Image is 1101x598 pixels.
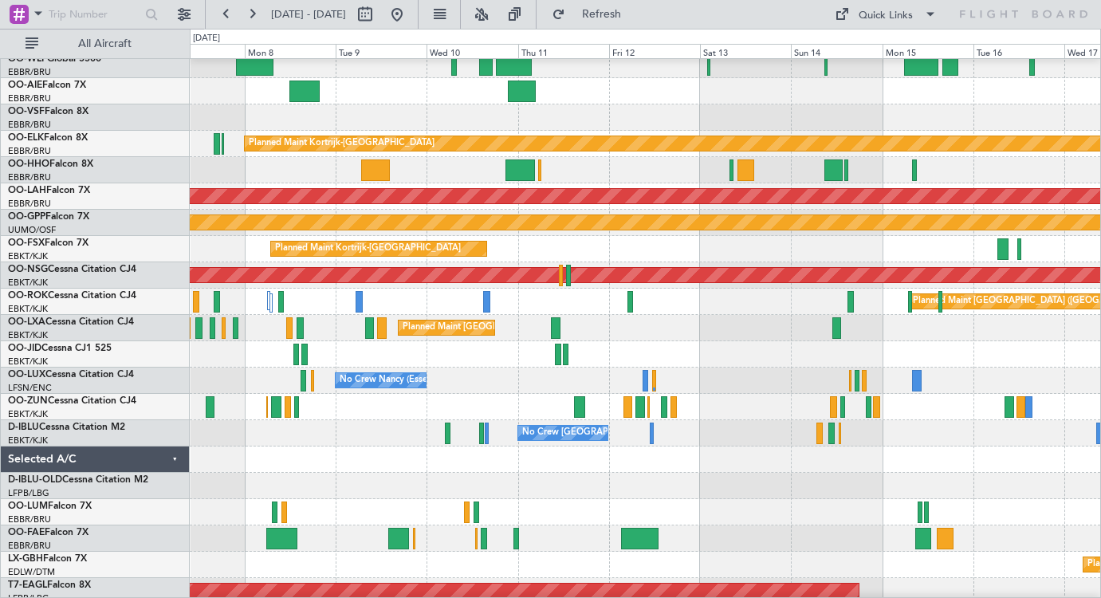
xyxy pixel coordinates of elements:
span: OO-LUX [8,370,45,380]
a: EDLW/DTM [8,566,55,578]
a: EBKT/KJK [8,356,48,368]
div: No Crew [GEOGRAPHIC_DATA] ([GEOGRAPHIC_DATA] National) [522,421,789,445]
div: Mon 15 [883,44,973,58]
div: Wed 10 [427,44,517,58]
button: Refresh [545,2,640,27]
span: LX-GBH [8,554,43,564]
a: LFPB/LBG [8,487,49,499]
button: All Aircraft [18,31,173,57]
span: OO-GPP [8,212,45,222]
span: T7-EAGL [8,580,47,590]
a: EBBR/BRU [8,145,51,157]
a: EBBR/BRU [8,119,51,131]
div: Mon 8 [245,44,336,58]
span: OO-AIE [8,81,42,90]
a: LFSN/ENC [8,382,52,394]
span: OO-VSF [8,107,45,116]
span: OO-FAE [8,528,45,537]
a: OO-LAHFalcon 7X [8,186,90,195]
a: OO-ROKCessna Citation CJ4 [8,291,136,301]
a: OO-GPPFalcon 7X [8,212,89,222]
span: Refresh [568,9,635,20]
a: LX-GBHFalcon 7X [8,554,87,564]
div: [DATE] [193,32,220,45]
a: OO-ELKFalcon 8X [8,133,88,143]
span: OO-FSX [8,238,45,248]
a: OO-ZUNCessna Citation CJ4 [8,396,136,406]
span: OO-HHO [8,159,49,169]
a: UUMO/OSF [8,224,56,236]
span: OO-ZUN [8,396,48,406]
span: OO-WLP [8,54,47,64]
span: D-IBLU [8,423,39,432]
a: OO-JIDCessna CJ1 525 [8,344,112,353]
span: OO-NSG [8,265,48,274]
a: D-IBLU-OLDCessna Citation M2 [8,475,148,485]
a: EBBR/BRU [8,198,51,210]
a: OO-WLPGlobal 5500 [8,54,101,64]
a: EBKT/KJK [8,303,48,315]
div: Tue 9 [336,44,427,58]
a: EBBR/BRU [8,171,51,183]
a: EBBR/BRU [8,66,51,78]
a: OO-FSXFalcon 7X [8,238,88,248]
a: OO-AIEFalcon 7X [8,81,86,90]
a: EBKT/KJK [8,329,48,341]
a: EBBR/BRU [8,540,51,552]
button: Quick Links [827,2,945,27]
a: OO-LUMFalcon 7X [8,502,92,511]
span: OO-LAH [8,186,46,195]
div: Thu 11 [518,44,609,58]
a: OO-LXACessna Citation CJ4 [8,317,134,327]
div: Planned Maint Kortrijk-[GEOGRAPHIC_DATA] [249,132,435,155]
span: D-IBLU-OLD [8,475,62,485]
div: Quick Links [859,8,913,24]
div: Sun 14 [791,44,882,58]
a: EBKT/KJK [8,277,48,289]
span: OO-JID [8,344,41,353]
input: Trip Number [49,2,140,26]
a: EBBR/BRU [8,513,51,525]
div: Tue 16 [973,44,1064,58]
a: D-IBLUCessna Citation M2 [8,423,125,432]
span: All Aircraft [41,38,168,49]
a: OO-HHOFalcon 8X [8,159,93,169]
div: Planned Maint Kortrijk-[GEOGRAPHIC_DATA] [275,237,461,261]
a: EBKT/KJK [8,408,48,420]
div: Sun 7 [154,44,245,58]
a: OO-NSGCessna Citation CJ4 [8,265,136,274]
a: EBKT/KJK [8,435,48,447]
div: No Crew Nancy (Essey) [340,368,435,392]
a: OO-LUXCessna Citation CJ4 [8,370,134,380]
div: Fri 12 [609,44,700,58]
span: [DATE] - [DATE] [271,7,346,22]
span: OO-LXA [8,317,45,327]
a: EBBR/BRU [8,92,51,104]
a: OO-FAEFalcon 7X [8,528,88,537]
a: EBKT/KJK [8,250,48,262]
span: OO-ELK [8,133,44,143]
div: Sat 13 [700,44,791,58]
div: Planned Maint [GEOGRAPHIC_DATA] ([GEOGRAPHIC_DATA] National) [403,316,691,340]
span: OO-LUM [8,502,48,511]
a: OO-VSFFalcon 8X [8,107,88,116]
a: T7-EAGLFalcon 8X [8,580,91,590]
span: OO-ROK [8,291,48,301]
